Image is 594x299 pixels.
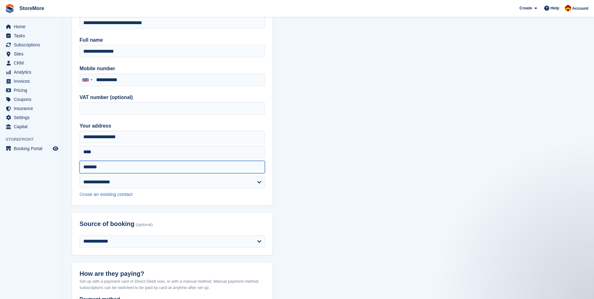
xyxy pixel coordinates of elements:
span: Create [519,5,532,11]
a: menu [3,40,59,49]
span: Home [14,22,51,31]
a: menu [3,68,59,76]
span: Coupons [14,95,51,104]
label: Full name [80,36,265,44]
h2: How are they paying? [80,270,265,277]
a: menu [3,86,59,95]
span: (optional) [136,223,153,227]
a: StoreMore [17,3,47,13]
span: Help [550,5,559,11]
label: Mobile number [80,65,265,72]
span: Analytics [14,68,51,76]
span: Pricing [14,86,51,95]
img: stora-icon-8386f47178a22dfd0bd8f6a31ec36ba5ce8667c1dd55bd0f319d3a0aa187defe.svg [5,4,14,13]
a: use an existing contact [85,191,133,197]
span: Booking Portal [14,144,51,153]
span: Subscriptions [14,40,51,49]
span: Storefront [6,136,62,143]
a: menu [3,122,59,131]
label: VAT number (optional) [80,94,265,101]
a: Preview store [52,145,59,152]
a: menu [3,50,59,58]
img: Store More Team [565,5,571,11]
label: Your address [80,122,265,130]
span: Insurance [14,104,51,113]
div: Or [80,191,265,198]
a: menu [3,59,59,67]
span: Capital [14,122,51,131]
span: Account [572,5,588,12]
p: Set up with a payment card or Direct Debit now, or with a manual method. Manual payment method su... [80,278,265,291]
a: menu [3,104,59,113]
a: menu [3,113,59,122]
span: Invoices [14,77,51,86]
span: Source of booking [80,220,135,228]
span: Settings [14,113,51,122]
span: Sites [14,50,51,58]
span: Tasks [14,31,51,40]
a: menu [3,95,59,104]
a: menu [3,22,59,31]
span: CRM [14,59,51,67]
a: menu [3,77,59,86]
div: United Kingdom: +44 [80,74,94,86]
a: menu [3,31,59,40]
a: menu [3,144,59,153]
